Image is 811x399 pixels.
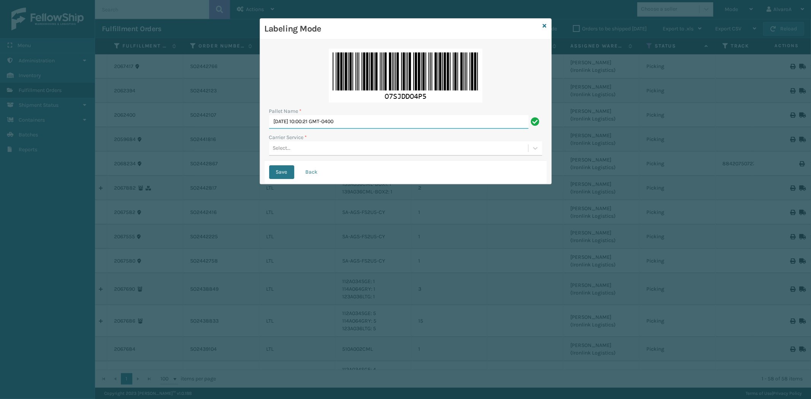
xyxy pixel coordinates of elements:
[269,107,302,115] label: Pallet Name
[299,165,325,179] button: Back
[329,49,482,103] img: k5K0NAAAAAZJREFUAwDvhSmQa8nvxAAAAABJRU5ErkJggg==
[269,165,294,179] button: Save
[273,144,291,152] div: Select...
[269,133,307,141] label: Carrier Service
[265,23,540,35] h3: Labeling Mode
